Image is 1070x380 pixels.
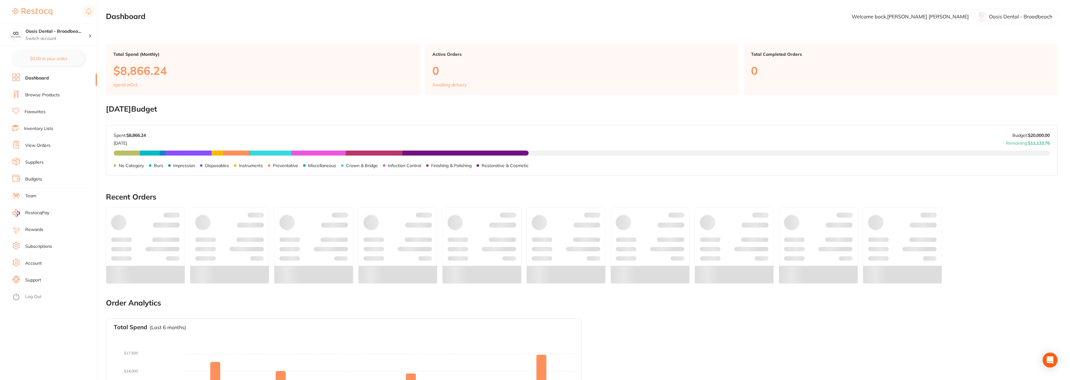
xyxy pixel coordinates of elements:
p: spend in Oct [113,82,137,87]
a: Budgets [25,176,42,182]
p: 0 [432,64,731,77]
p: Burs [154,163,163,168]
p: Preventative [273,163,298,168]
a: Account [25,260,42,267]
h2: Order Analytics [106,299,1058,307]
strong: $20,000.00 [1028,132,1050,138]
p: Total Completed Orders [751,52,1050,57]
img: Restocq Logo [12,8,52,16]
p: Finishing & Polishing [431,163,472,168]
p: Impression [173,163,195,168]
p: Infection Control [388,163,421,168]
strong: $11,133.76 [1028,140,1050,146]
a: View Orders [25,142,50,149]
p: Welcome back, [PERSON_NAME] [PERSON_NAME] [852,14,969,19]
h2: Dashboard [106,12,145,21]
a: Rewards [25,227,43,233]
p: Awaiting delivery [432,82,467,87]
p: (Last 6 months) [150,325,186,330]
a: RestocqPay [12,209,49,217]
img: RestocqPay [12,209,20,217]
a: Favourites [25,109,45,115]
p: 0 [751,64,1050,77]
a: Suppliers [25,159,44,166]
h3: Total Spend [114,324,147,331]
img: Oasis Dental - Broadbeach [10,29,22,41]
p: Active Orders [432,52,731,57]
div: Open Intercom Messenger [1043,353,1058,368]
span: RestocqPay [25,210,49,216]
h4: Oasis Dental - Broadbeach [26,28,88,35]
p: Remaining: [1006,138,1050,146]
button: Log Out [12,292,95,302]
p: Crown & Bridge [346,163,378,168]
a: Support [25,277,41,283]
p: Oasis Dental - Broadbeach [989,14,1052,19]
strong: $8,866.24 [126,132,146,138]
a: Log Out [25,294,41,300]
a: Inventory Lists [24,126,53,132]
button: $0.00 in your order [12,51,84,66]
p: Total Spend (Monthly) [113,52,412,57]
p: Switch account [26,36,88,42]
a: Dashboard [25,75,49,81]
a: Team [25,193,36,199]
p: Restorative & Cosmetic [482,163,529,168]
p: No Category [119,163,144,168]
a: Browse Products [25,92,60,98]
p: Miscellaneous [308,163,336,168]
h2: Recent Orders [106,193,1058,201]
a: Total Spend (Monthly)$8,866.24spend inOct [106,44,420,95]
a: Subscriptions [25,243,52,250]
p: Spent: [114,133,146,138]
a: Restocq Logo [12,5,52,19]
a: Active Orders0Awaiting delivery [425,44,739,95]
p: Disposables [205,163,229,168]
h2: [DATE] Budget [106,105,1058,113]
p: [DATE] [114,138,146,146]
p: $8,866.24 [113,64,412,77]
a: Total Completed Orders0 [744,44,1058,95]
p: Budget: [1012,133,1050,138]
p: Instruments [239,163,263,168]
